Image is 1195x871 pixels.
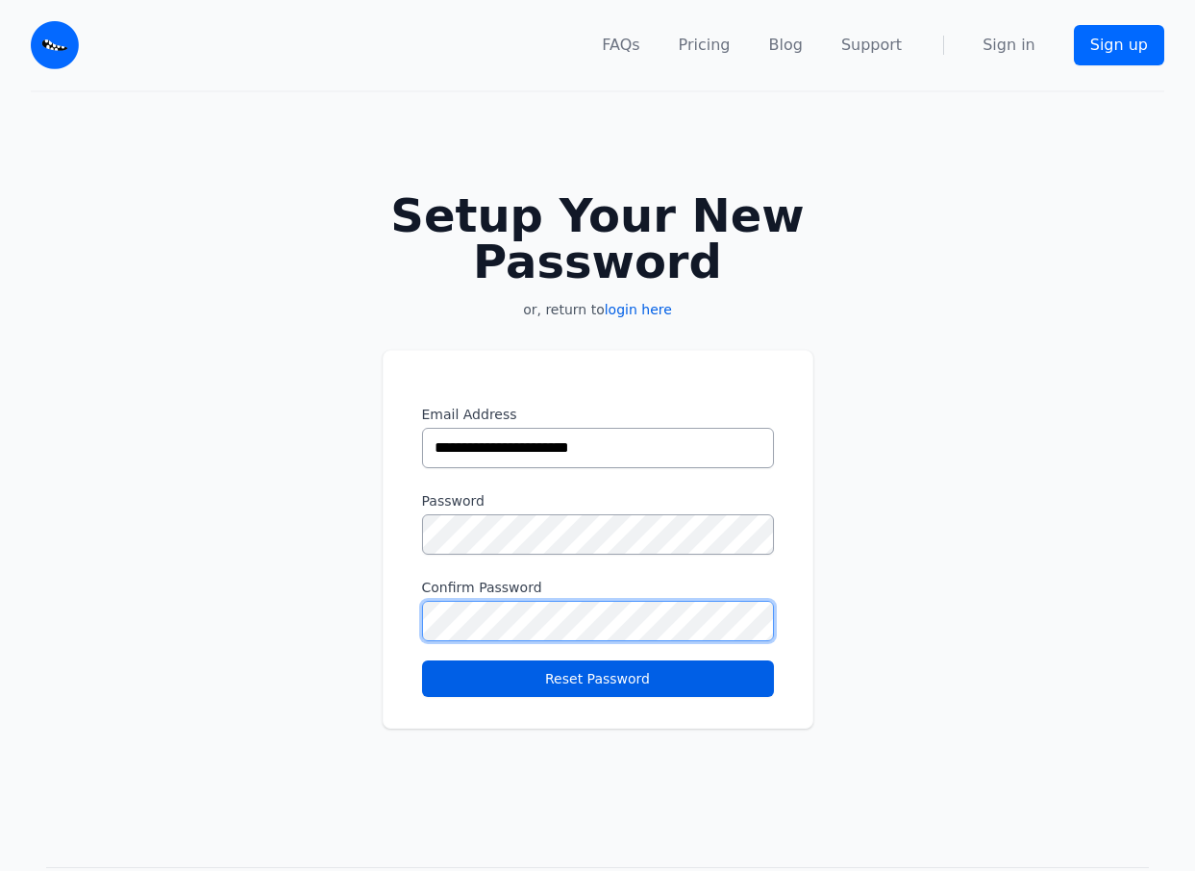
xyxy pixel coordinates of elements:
a: Pricing [679,34,731,57]
button: Reset Password [422,660,774,697]
label: Password [422,491,774,510]
label: Confirm Password [422,578,774,597]
h2: Setup Your New Password [383,192,813,285]
img: Email Monster [31,21,79,69]
a: FAQs [602,34,639,57]
a: Sign up [1074,25,1164,65]
label: Email Address [422,405,774,424]
p: or, return to [383,300,813,319]
a: Sign in [983,34,1035,57]
a: login here [605,302,672,317]
a: Support [841,34,902,57]
a: Blog [769,34,803,57]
